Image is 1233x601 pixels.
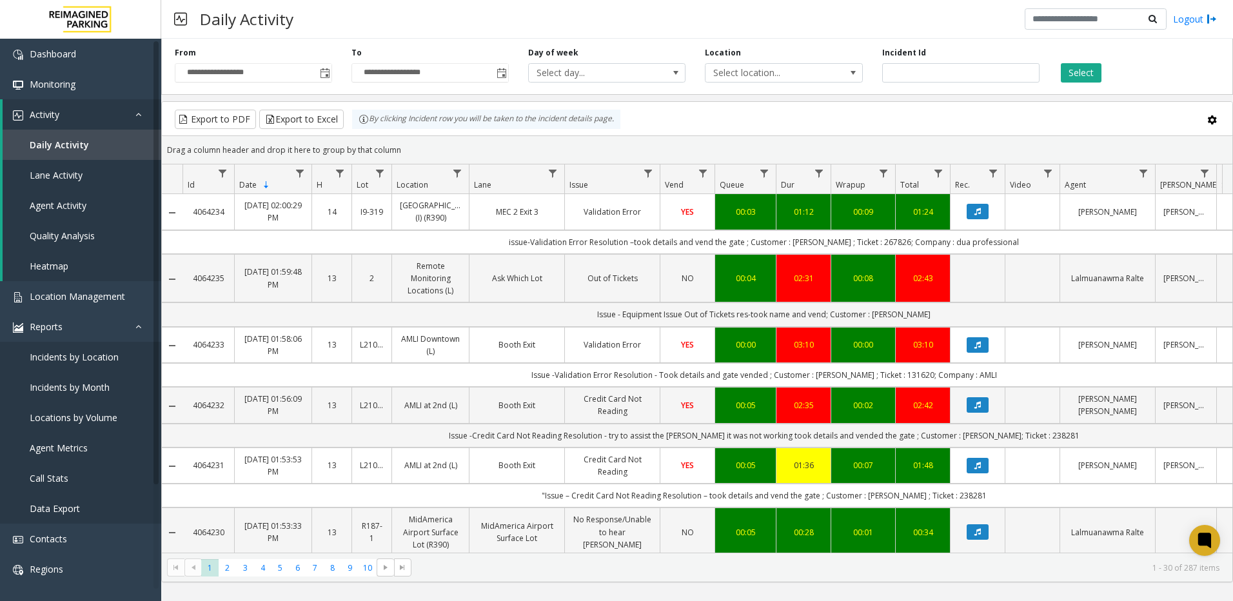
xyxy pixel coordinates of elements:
a: Heatmap [3,251,161,281]
a: 00:09 [839,206,887,218]
span: H [317,179,322,190]
a: 13 [320,526,344,538]
img: infoIcon.svg [359,114,369,124]
label: From [175,47,196,59]
h3: Daily Activity [193,3,300,35]
span: Heatmap [30,260,68,272]
a: Rec. Filter Menu [985,164,1002,182]
span: NO [682,273,694,284]
a: 00:07 [839,459,887,471]
a: [GEOGRAPHIC_DATA] (I) (R390) [400,199,461,224]
button: Export to Excel [259,110,344,129]
span: Sortable [261,180,271,190]
a: 00:08 [839,272,887,284]
a: Collapse Details [162,527,182,538]
a: 2 [360,272,384,284]
a: [PERSON_NAME] [1163,399,1208,411]
a: [PERSON_NAME] [PERSON_NAME] [1068,393,1147,417]
label: Location [705,47,741,59]
a: Queue Filter Menu [756,164,773,182]
a: [PERSON_NAME] [1163,206,1208,218]
span: NO [682,527,694,538]
a: Lane Activity [3,160,161,190]
a: 00:01 [839,526,887,538]
span: Issue [569,179,588,190]
a: 00:05 [723,399,768,411]
a: Quality Analysis [3,221,161,251]
a: [PERSON_NAME] [1163,272,1208,284]
a: 00:05 [723,459,768,471]
span: Monitoring [30,78,75,90]
a: Logout [1173,12,1217,26]
a: [PERSON_NAME] [1068,459,1147,471]
a: 00:28 [784,526,823,538]
a: Agent Filter Menu [1135,164,1152,182]
span: Data Export [30,502,80,515]
span: Go to the next page [377,558,394,576]
a: [DATE] 02:00:29 PM [242,199,304,224]
a: Validation Error [573,206,652,218]
a: YES [668,399,707,411]
a: NO [668,272,707,284]
span: Page 7 [306,559,324,576]
img: 'icon' [13,110,23,121]
a: Booth Exit [477,399,557,411]
a: Daily Activity [3,130,161,160]
span: Go to the last page [397,562,408,573]
a: 4064233 [190,339,226,351]
a: L21063900 [360,339,384,351]
span: YES [681,339,694,350]
a: Collapse Details [162,274,182,284]
a: AMLI Downtown (L) [400,333,461,357]
a: 03:10 [784,339,823,351]
a: 4064230 [190,526,226,538]
a: [PERSON_NAME] [1163,339,1208,351]
a: 00:00 [839,339,887,351]
span: Toggle popup [494,64,508,82]
a: 00:00 [723,339,768,351]
a: 01:24 [903,206,942,218]
a: 00:04 [723,272,768,284]
label: To [351,47,362,59]
a: 01:48 [903,459,942,471]
a: Activity [3,99,161,130]
a: MEC 2 Exit 3 [477,206,557,218]
a: [DATE] 01:56:09 PM [242,393,304,417]
a: L21063800 [360,399,384,411]
span: Page 6 [289,559,306,576]
a: YES [668,339,707,351]
span: YES [681,400,694,411]
span: Page 4 [254,559,271,576]
a: 4064231 [190,459,226,471]
a: Lalmuanawma Ralte [1068,272,1147,284]
span: Page 5 [271,559,289,576]
a: 00:34 [903,526,942,538]
a: 02:43 [903,272,942,284]
a: NO [668,526,707,538]
span: Location [397,179,428,190]
a: Booth Exit [477,459,557,471]
span: Incidents by Location [30,351,119,363]
a: 01:12 [784,206,823,218]
div: 02:42 [903,399,942,411]
span: Page 9 [341,559,359,576]
span: Agent [1065,179,1086,190]
span: Lane Activity [30,169,83,181]
span: Id [188,179,195,190]
span: Lane [474,179,491,190]
span: Date [239,179,257,190]
span: Rec. [955,179,970,190]
a: Lane Filter Menu [544,164,562,182]
a: H Filter Menu [331,164,349,182]
a: Video Filter Menu [1040,164,1057,182]
span: YES [681,460,694,471]
span: YES [681,206,694,217]
a: Total Filter Menu [930,164,947,182]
